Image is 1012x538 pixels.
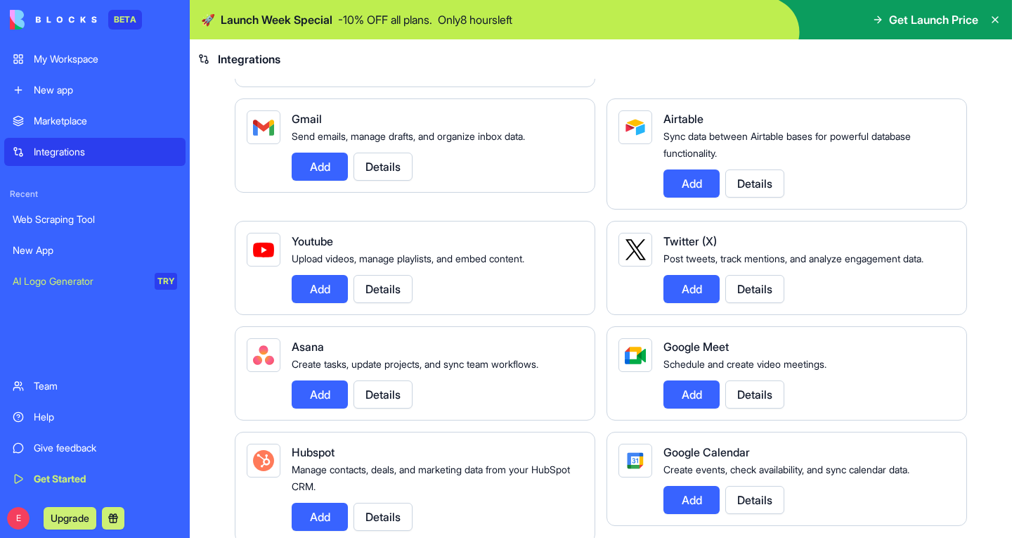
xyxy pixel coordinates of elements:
button: Add [663,169,720,198]
span: Post tweets, track mentions, and analyze engagement data. [663,252,923,264]
p: - 10 % OFF all plans. [338,11,432,28]
button: Help [188,439,281,495]
a: Team [4,372,186,400]
div: New App [13,243,177,257]
span: Schedule and create video meetings. [663,358,826,370]
span: Help [223,474,245,484]
p: Only 8 hours left [438,11,512,28]
div: Team [34,379,177,393]
button: Add [292,153,348,181]
a: Get Started [4,465,186,493]
span: Twitter (X) [663,234,717,248]
a: My Workspace [4,45,186,73]
button: Details [353,380,413,409]
div: We typically reply within 4 hours [29,193,235,207]
span: Asana [292,340,324,354]
span: Google Meet [663,340,729,354]
button: Add [292,380,348,409]
span: Recent [4,188,186,200]
div: New app [34,83,177,97]
a: Upgrade [44,511,96,525]
span: Youtube [292,234,333,248]
div: Tickets [20,259,261,285]
a: Web Scraping Tool [4,205,186,233]
button: Details [725,380,784,409]
span: E [7,507,30,530]
span: Messages [117,474,165,484]
button: Details [725,486,784,514]
span: Airtable [663,112,703,126]
button: Details [725,275,784,303]
div: FAQ [29,344,235,359]
a: BETA [10,10,142,30]
div: Profile image for Sharon [191,23,219,51]
button: Details [353,503,413,531]
span: Send emails, manage drafts, and organize inbox data. [292,130,525,142]
p: How can we help? [28,124,253,148]
a: AI Logo GeneratorTRY [4,267,186,295]
span: Upload videos, manage playlists, and embed content. [292,252,524,264]
span: Google Calendar [663,445,750,459]
div: Help [34,410,177,424]
span: Home [31,474,63,484]
button: Details [725,169,784,198]
button: Details [353,275,413,303]
div: Send us a messageWe typically reply within 4 hours [14,166,267,219]
div: Integrations [34,145,177,159]
div: FAQ [20,338,261,364]
a: Give feedback [4,434,186,462]
span: Hubspot [292,445,335,459]
span: Sync data between Airtable bases for powerful database functionality. [663,130,911,159]
span: Launch Week Special [221,11,332,28]
div: TRY [155,273,177,290]
button: Details [353,153,413,181]
img: logo [10,10,97,30]
span: Integrations [218,51,280,68]
img: Profile image for Michal [138,23,166,51]
div: Close [242,23,267,48]
button: Add [292,275,348,303]
span: Create events, check availability, and sync calendar data. [663,463,909,475]
button: Add [663,380,720,409]
div: Send us a message [29,178,235,193]
img: Profile image for Shelly [164,23,193,51]
span: Gmail [292,112,322,126]
a: Integrations [4,138,186,166]
div: Web Scraping Tool [13,212,177,226]
div: Marketplace [34,114,177,128]
span: Search for help [29,312,114,326]
p: Hi effective12 👋 [28,100,253,124]
a: Marketplace [4,107,186,135]
div: AI Logo Generator [13,274,145,288]
div: Get Started [34,472,177,486]
div: Give feedback [34,441,177,455]
button: Search for help [20,305,261,333]
button: Add [292,503,348,531]
div: Create a ticket [29,238,252,253]
button: Add [663,275,720,303]
span: 🚀 [201,11,215,28]
div: My Workspace [34,52,177,66]
a: New app [4,76,186,104]
img: logo [28,27,45,49]
button: Upgrade [44,507,96,530]
button: Add [663,486,720,514]
a: New App [4,236,186,264]
span: Create tasks, update projects, and sync team workflows. [292,358,538,370]
div: BETA [108,10,142,30]
a: Help [4,403,186,431]
span: Get Launch Price [889,11,978,28]
div: Tickets [29,264,235,279]
button: Messages [93,439,187,495]
span: Manage contacts, deals, and marketing data from your HubSpot CRM. [292,463,570,492]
